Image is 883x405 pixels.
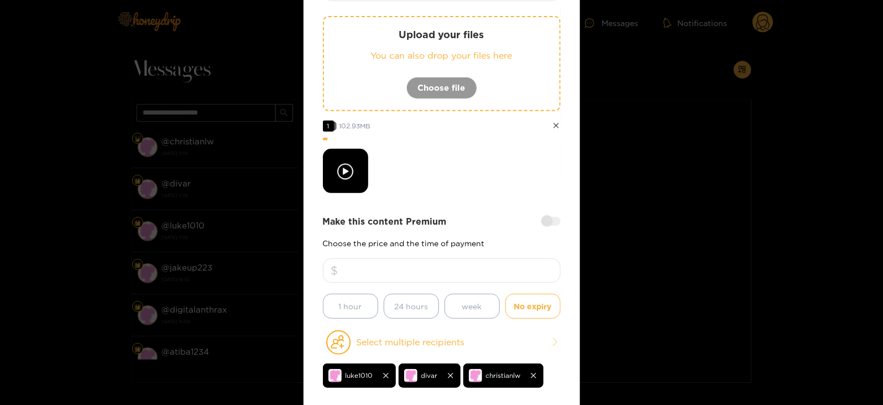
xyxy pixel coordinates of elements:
[323,239,561,247] p: Choose the price and the time of payment
[406,77,477,99] button: Choose file
[505,294,561,319] button: No expiry
[339,300,362,313] span: 1 hour
[323,294,378,319] button: 1 hour
[421,369,438,382] span: divar
[514,300,552,313] span: No expiry
[323,330,561,355] button: Select multiple recipients
[445,294,500,319] button: week
[346,369,373,382] span: luke1010
[339,122,371,129] span: 102.93 MB
[469,369,482,382] img: no-avatar.png
[328,369,342,382] img: no-avatar.png
[404,369,417,382] img: no-avatar.png
[346,28,537,41] p: Upload your files
[394,300,428,313] span: 24 hours
[323,121,334,132] span: 1
[346,49,537,62] p: You can also drop your files here
[323,215,447,228] strong: Make this content Premium
[462,300,482,313] span: week
[486,369,521,382] span: christianlw
[384,294,439,319] button: 24 hours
